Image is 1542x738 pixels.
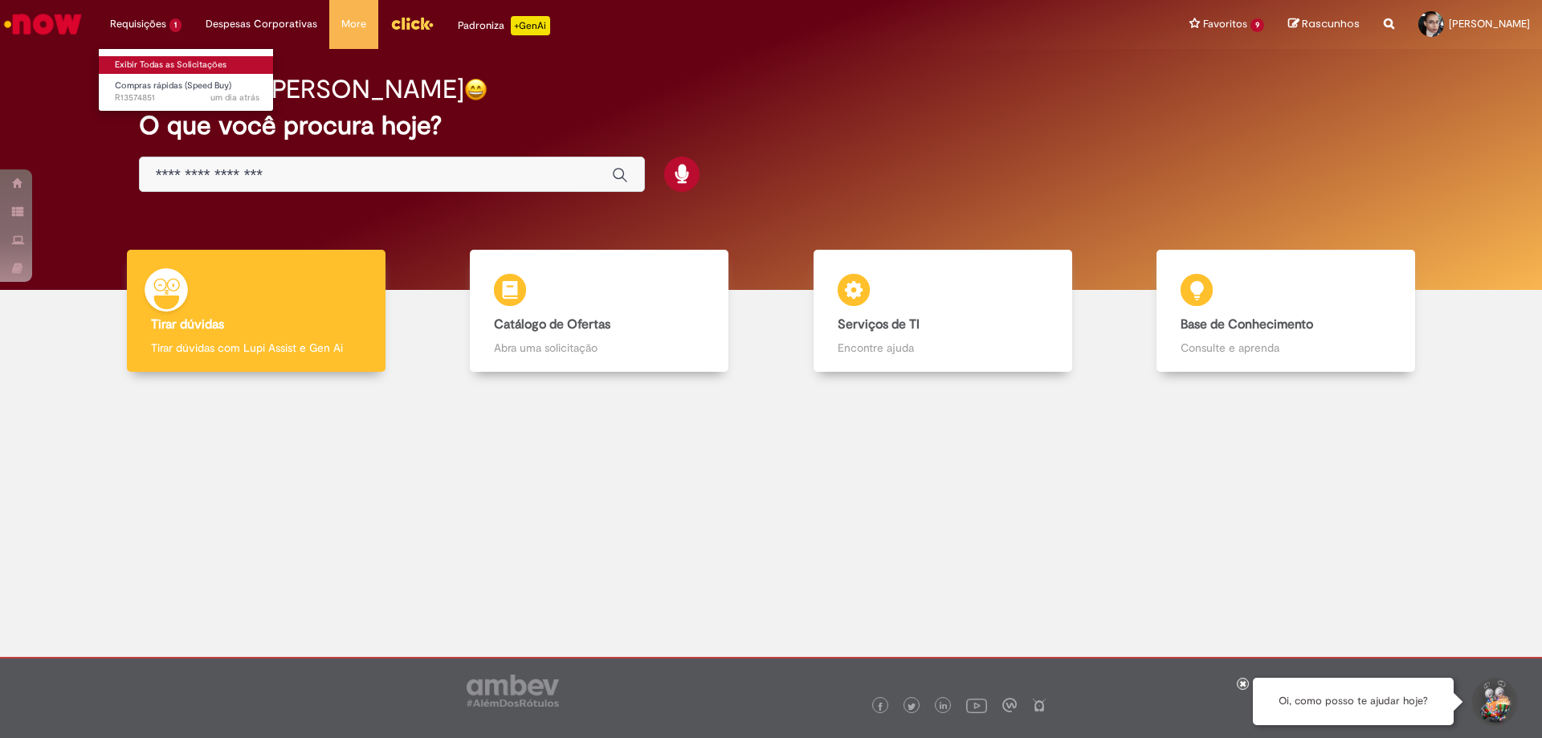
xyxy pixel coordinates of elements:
[494,340,704,356] p: Abra uma solicitação
[1470,678,1518,726] button: Iniciar Conversa de Suporte
[1203,16,1247,32] span: Favoritos
[139,112,1404,140] h2: O que você procura hoje?
[110,16,166,32] span: Requisições
[341,16,366,32] span: More
[169,18,182,32] span: 1
[511,16,550,35] p: +GenAi
[494,316,610,332] b: Catálogo de Ofertas
[1002,698,1017,712] img: logo_footer_workplace.png
[908,703,916,711] img: logo_footer_twitter.png
[115,92,259,104] span: R13574851
[771,250,1115,373] a: Serviços de TI Encontre ajuda
[151,340,361,356] p: Tirar dúvidas com Lupi Assist e Gen Ai
[467,675,559,707] img: logo_footer_ambev_rotulo_gray.png
[1253,678,1454,725] div: Oi, como posso te ajudar hoje?
[458,16,550,35] div: Padroniza
[210,92,259,104] span: um dia atrás
[84,250,428,373] a: Tirar dúvidas Tirar dúvidas com Lupi Assist e Gen Ai
[1250,18,1264,32] span: 9
[428,250,772,373] a: Catálogo de Ofertas Abra uma solicitação
[1032,698,1046,712] img: logo_footer_naosei.png
[1449,17,1530,31] span: [PERSON_NAME]
[206,16,317,32] span: Despesas Corporativas
[98,48,274,112] ul: Requisições
[1181,316,1313,332] b: Base de Conhecimento
[940,702,948,711] img: logo_footer_linkedin.png
[838,316,920,332] b: Serviços de TI
[876,703,884,711] img: logo_footer_facebook.png
[139,75,464,104] h2: Boa tarde, [PERSON_NAME]
[838,340,1048,356] p: Encontre ajuda
[210,92,259,104] time: 29/09/2025 08:08:13
[2,8,84,40] img: ServiceNow
[1288,17,1360,32] a: Rascunhos
[1302,16,1360,31] span: Rascunhos
[966,695,987,716] img: logo_footer_youtube.png
[99,77,275,107] a: Aberto R13574851 : Compras rápidas (Speed Buy)
[115,80,231,92] span: Compras rápidas (Speed Buy)
[1115,250,1458,373] a: Base de Conhecimento Consulte e aprenda
[390,11,434,35] img: click_logo_yellow_360x200.png
[151,316,224,332] b: Tirar dúvidas
[1181,340,1391,356] p: Consulte e aprenda
[464,78,487,101] img: happy-face.png
[99,56,275,74] a: Exibir Todas as Solicitações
